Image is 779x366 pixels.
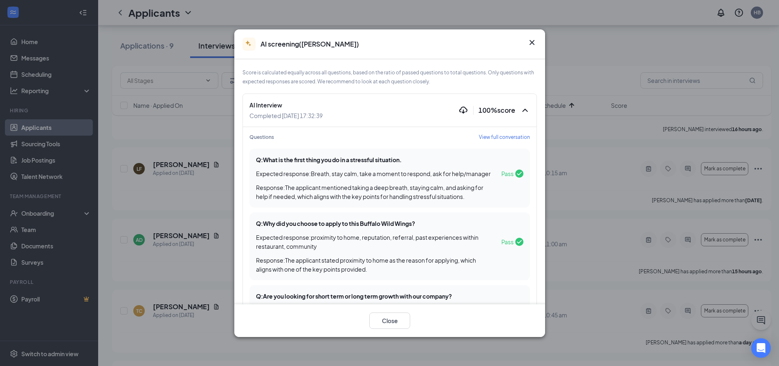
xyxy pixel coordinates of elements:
[515,238,523,246] svg: Checkmark
[256,257,476,273] span: Response : The applicant stated proximity to home as the reason for applying, which aligns with o...
[256,292,452,300] span: Q: Are you looking for short term or long term growth with our company?
[527,38,537,47] svg: Cross
[256,220,415,227] span: Q: Why did you choose to apply to this Buffalo Wild Wings?
[249,100,323,109] span: AI Interview
[458,105,468,115] svg: Download
[527,38,537,47] button: Close
[501,170,514,178] span: Pass
[256,169,491,178] span: Expected response : Breath, stay calm, take a moment to respond, ask for help/manager
[515,170,523,178] svg: Checkmark
[369,312,410,328] button: Close
[751,338,771,358] div: Open Intercom Messenger
[478,106,515,114] span: 100 % score
[479,134,530,141] span: View full conversation
[242,69,534,85] span: Score is calculated equally across all questions, based on the ratio of passed questions to total...
[256,233,491,251] span: Expected response : proximity to home, reputation, referral, past experiences within restaurant, ...
[501,238,514,246] span: Pass
[249,111,323,120] span: Completed [DATE] 17:32:39
[260,40,359,49] span: AI screening ( [PERSON_NAME] )
[256,156,402,163] span: Q: What is the first thing you do in a stressful situation.
[256,184,483,200] span: Response : The applicant mentioned taking a deep breath, staying calm, and asking for help if nee...
[245,40,253,48] svg: AiStar
[520,105,530,115] svg: ChevronUp
[249,134,274,141] span: Questions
